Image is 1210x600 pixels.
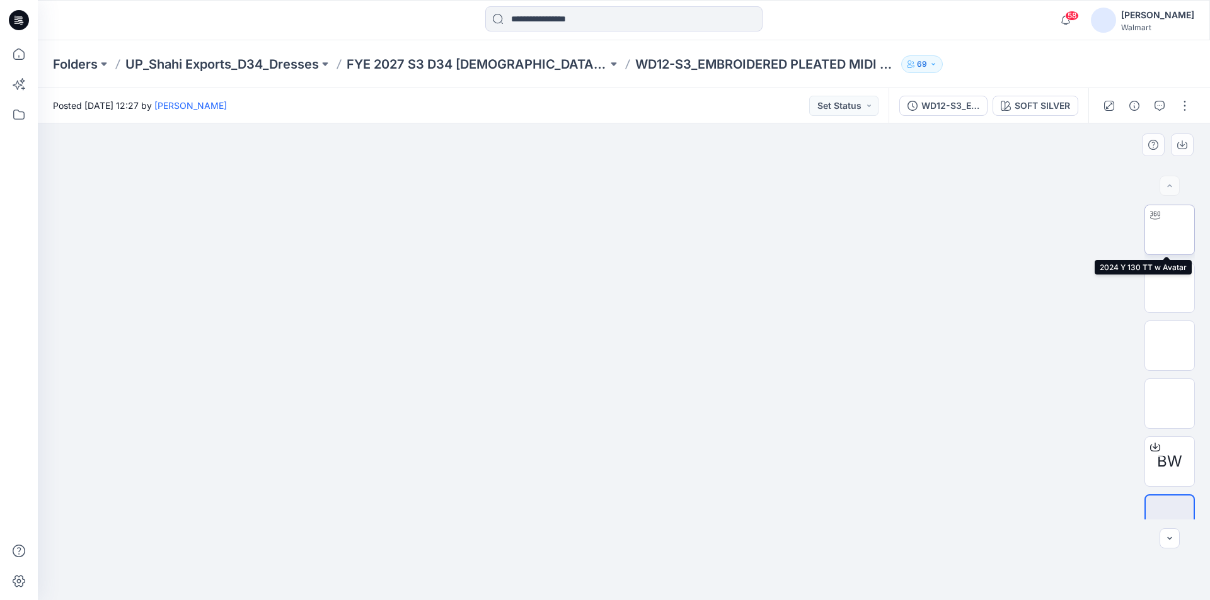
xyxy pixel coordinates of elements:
img: avatar [1091,8,1116,33]
div: WD12-S3_EMBROIDERED PLEATED MIDI DRESS-([DATE]) [921,99,979,113]
button: 69 [901,55,943,73]
button: Details [1124,96,1144,116]
a: Folders [53,55,98,73]
button: WD12-S3_EMBROIDERED PLEATED MIDI DRESS-([DATE]) [899,96,988,116]
span: 58 [1065,11,1079,21]
a: FYE 2027 S3 D34 [DEMOGRAPHIC_DATA] Dresses - Shahi [347,55,608,73]
div: SOFT SILVER [1015,99,1070,113]
span: BW [1157,450,1182,473]
p: 69 [917,57,927,71]
div: [PERSON_NAME] [1121,8,1194,23]
div: Walmart [1121,23,1194,32]
a: UP_Shahi Exports_D34_Dresses [125,55,319,73]
p: WD12-S3_EMBROIDERED PLEATED MIDI DRESS [635,55,896,73]
a: [PERSON_NAME] [154,100,227,111]
button: SOFT SILVER [993,96,1078,116]
span: Posted [DATE] 12:27 by [53,99,227,112]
